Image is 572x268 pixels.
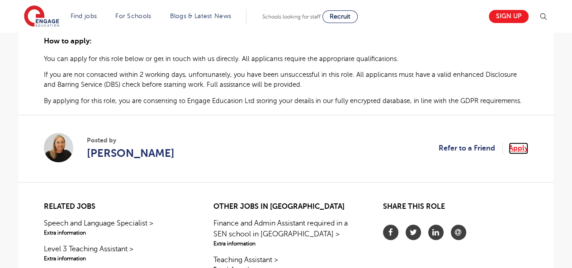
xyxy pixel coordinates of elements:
a: Blogs & Latest News [170,13,232,19]
span: Extra information [44,229,189,237]
a: Speech and Language Specialist >Extra information [44,218,189,237]
span: How to apply: [44,37,92,45]
h2: Other jobs in [GEOGRAPHIC_DATA] [213,202,359,211]
span: You can apply for this role below or get in touch with us directly. All applicants require the ap... [44,55,398,62]
a: Sign up [489,10,529,23]
img: Engage Education [24,5,59,28]
a: [PERSON_NAME] [87,145,175,161]
span: Extra information [44,254,189,263]
span: Recruit [330,13,350,20]
span: By applying for this role, you are consenting to Engage Education Ltd storing your details in our... [44,97,522,104]
a: Finance and Admin Assistant required in a SEN school in [GEOGRAPHIC_DATA] >Extra information [213,218,359,248]
a: Recruit [322,10,358,23]
a: Level 3 Teaching Assistant >Extra information [44,244,189,263]
span: If you are not contacted within 2 working days, unfortunately, you have been unsuccessful in this... [44,71,517,88]
a: Apply [509,142,528,154]
a: For Schools [115,13,151,19]
a: Find jobs [71,13,97,19]
a: Refer to a Friend [439,142,503,154]
span: Extra information [213,240,359,248]
h2: Related jobs [44,202,189,211]
h2: Share this role [383,202,528,216]
span: Schools looking for staff [262,14,321,20]
span: Posted by [87,136,175,145]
